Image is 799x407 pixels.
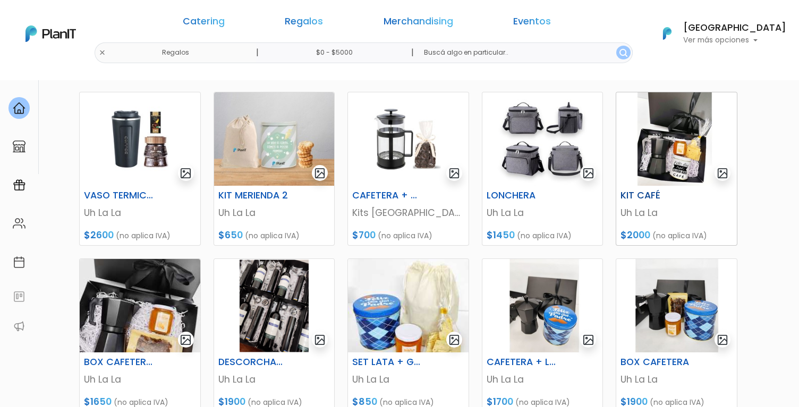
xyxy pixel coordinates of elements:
a: Merchandising [384,17,453,30]
img: calendar-87d922413cdce8b2cf7b7f5f62616a5cf9e4887200fb71536465627b3292af00.svg [13,256,25,269]
img: search_button-432b6d5273f82d61273b3651a40e1bd1b912527efae98b1b7a1b2c0702e16a8d.svg [619,49,627,57]
h6: [GEOGRAPHIC_DATA] [683,23,786,33]
h6: CAFETERA + CHOCOLATE [346,190,429,201]
span: (no aplica IVA) [652,230,707,241]
p: Uh La La [620,206,733,220]
button: PlanIt Logo [GEOGRAPHIC_DATA] Ver más opciones [649,20,786,47]
span: $700 [352,229,376,241]
img: thumb_Dise%C3%B1o_sin_t%C3%ADtulo_-_2024-12-10T101138.861.png [214,259,335,352]
a: Regalos [285,17,323,30]
img: gallery-light [582,167,594,179]
h6: SET LATA + GALLETAS [346,357,429,368]
a: Catering [183,17,225,30]
img: gallery-light [717,334,729,346]
span: $650 [218,229,243,241]
h6: BOX CAFETERA [614,357,697,368]
img: thumb_image__copia___copia___copia___copia___copia___copia___copia___copia___copia_-Photoroom__65... [616,259,737,352]
img: thumb_image__copia___copia___copia___copia___copia___copia___copia___copia___copia_-Photoroom__62... [482,259,603,352]
span: (no aplica IVA) [517,230,572,241]
img: thumb_image__copia___copia_-Photoroom__2_.jpg [214,92,335,186]
span: (no aplica IVA) [378,230,432,241]
img: thumb_image-Photoroom__2_.jpg [80,92,200,186]
img: close-6986928ebcb1d6c9903e3b54e860dbc4d054630f23adef3a32610726dff6a82b.svg [99,49,106,56]
p: Uh La La [84,206,196,220]
span: $1450 [487,229,515,241]
img: feedback-78b5a0c8f98aac82b08bfc38622c3050aee476f2c9584af64705fc4e61158814.svg [13,290,25,303]
img: partners-52edf745621dab592f3b2c58e3bca9d71375a7ef29c3b500c9f145b62cc070d4.svg [13,320,25,333]
img: gallery-light [314,334,326,346]
p: Uh La La [352,373,464,386]
h6: KIT MERIENDA 2 [212,190,295,201]
img: gallery-light [717,167,729,179]
img: thumb_6e848431-fbde-47bd-90c9-18a2d21fb8a2.jpg [348,259,469,352]
img: gallery-light [582,334,594,346]
span: $2000 [620,229,650,241]
img: gallery-light [180,167,192,179]
img: home-e721727adea9d79c4d83392d1f703f7f8bce08238fde08b1acbfd93340b81755.svg [13,102,25,115]
a: gallery-light CAFETERA + CHOCOLATE Kits [GEOGRAPHIC_DATA] $700 (no aplica IVA) [347,92,469,246]
span: $2600 [84,229,114,241]
img: gallery-light [448,167,461,179]
img: gallery-light [314,167,326,179]
h6: BOX CAFETERA 2 [78,357,160,368]
p: Uh La La [218,206,330,220]
img: people-662611757002400ad9ed0e3c099ab2801c6687ba6c219adb57efc949bc21e19d.svg [13,217,25,230]
span: (no aplica IVA) [245,230,300,241]
img: gallery-light [180,334,192,346]
p: Kits [GEOGRAPHIC_DATA] [352,206,464,220]
input: Buscá algo en particular.. [415,42,633,63]
a: gallery-light VASO TERMICO + CAFÉ Uh La La $2600 (no aplica IVA) [79,92,201,246]
img: thumb_C14F583B-8ACB-4322-A191-B199E8EE9A61.jpeg [348,92,469,186]
p: Uh La La [84,373,196,386]
p: Uh La La [620,373,733,386]
p: | [256,46,259,59]
img: thumb_image__copia___copia___copia___copia___copia___copia___copia___copia___copia_-Photoroom__52... [616,92,737,186]
h6: VASO TERMICO + CAFÉ [78,190,160,201]
p: | [411,46,414,59]
img: thumb_WhatsApp_Image_2024-06-14_at_17.18.20.jpeg [80,259,200,352]
p: Uh La La [218,373,330,386]
a: gallery-light KIT CAFÉ Uh La La $2000 (no aplica IVA) [616,92,737,246]
h6: DESCORCHADOR + VINO [212,357,295,368]
h6: LONCHERA [480,190,563,201]
img: campaigns-02234683943229c281be62815700db0a1741e53638e28bf9629b52c665b00959.svg [13,179,25,192]
img: PlanIt Logo [25,25,76,42]
h6: CAFETERA + LATA [480,357,563,368]
a: Eventos [513,17,551,30]
span: (no aplica IVA) [116,230,171,241]
a: gallery-light KIT MERIENDA 2 Uh La La $650 (no aplica IVA) [214,92,335,246]
p: Uh La La [487,206,599,220]
div: ¿Necesitás ayuda? [55,10,153,31]
a: gallery-light LONCHERA Uh La La $1450 (no aplica IVA) [482,92,603,246]
p: Uh La La [487,373,599,386]
p: Ver más opciones [683,37,786,44]
img: thumb_image__copia___copia___copia___copia___copia___copia___copia___copia___copia_-Photoroom__28... [482,92,603,186]
img: gallery-light [448,334,461,346]
h6: KIT CAFÉ [614,190,697,201]
img: PlanIt Logo [656,22,679,45]
img: marketplace-4ceaa7011d94191e9ded77b95e3339b90024bf715f7c57f8cf31f2d8c509eaba.svg [13,140,25,153]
